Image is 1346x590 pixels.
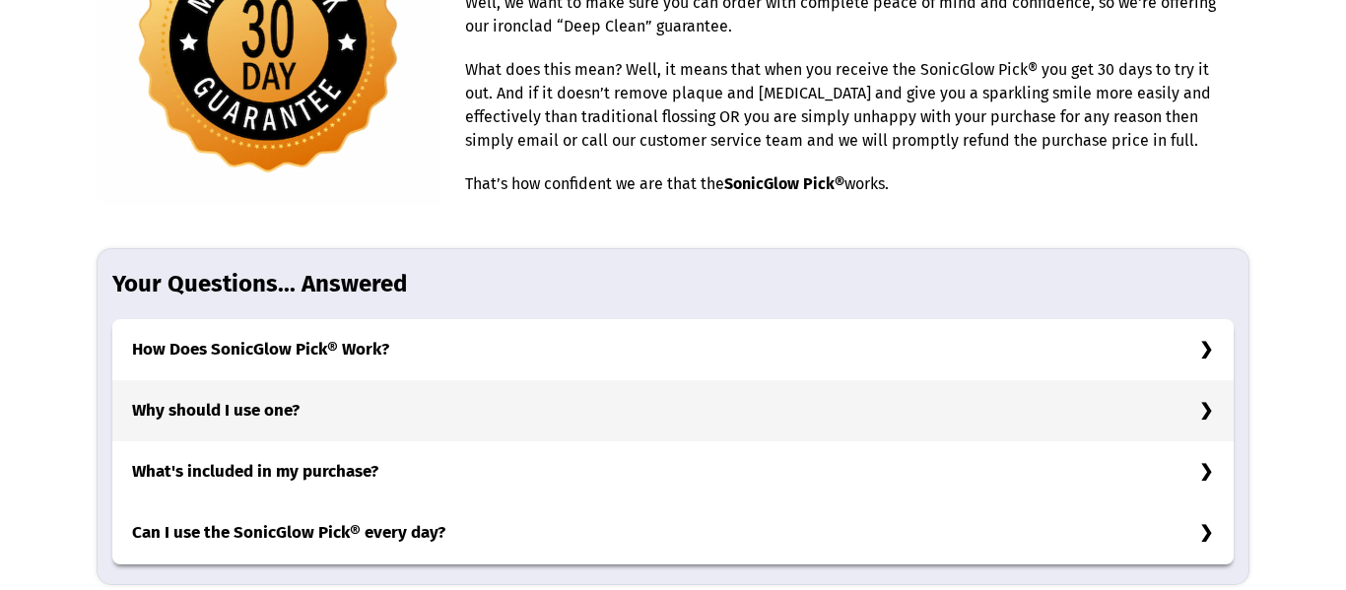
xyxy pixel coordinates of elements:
[465,58,1230,172] p: What does this mean? Well, it means that when you receive the SonicGlow Pick® you get 30 days to ...
[112,380,1234,441] h3: Why should I use one?
[465,172,1230,216] p: That’s how confident we are that the works.
[724,174,844,193] b: SonicGlow Pick®
[112,502,1234,563] h3: Can I use the SonicGlow Pick® every day?
[112,319,1234,380] h3: How Does SonicGlow Pick® Work?
[112,269,1234,319] h1: Your Questions... Answered
[112,441,1234,502] h3: What's included in my purchase?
